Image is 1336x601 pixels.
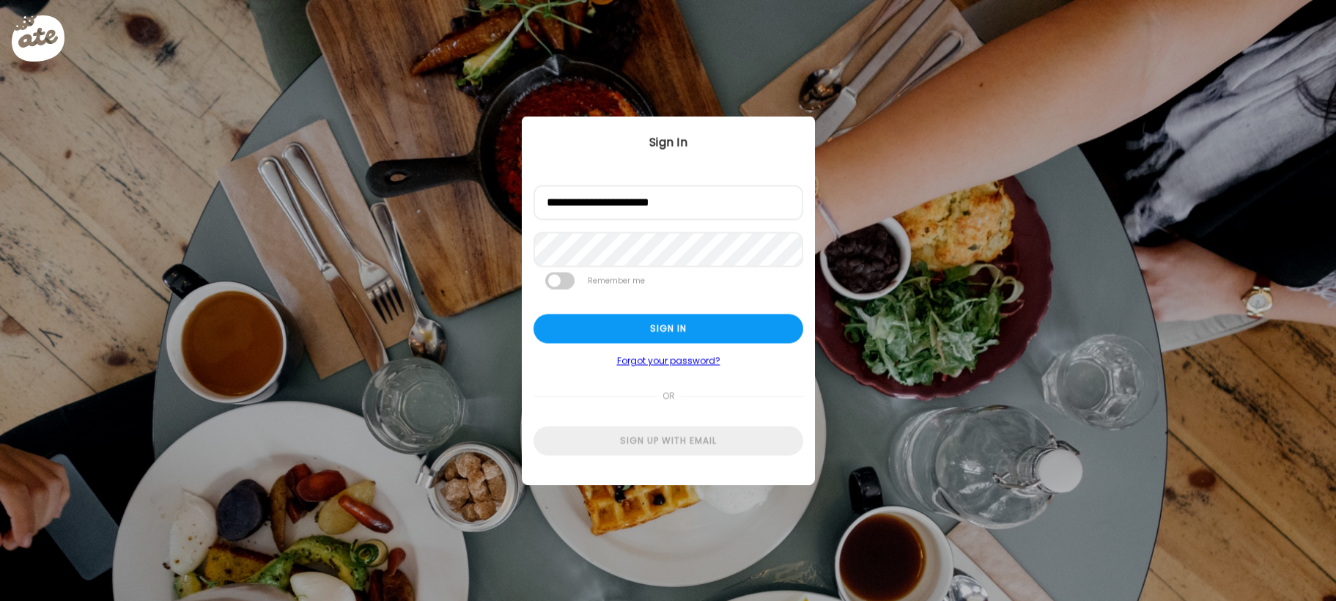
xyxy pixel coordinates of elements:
a: Forgot your password? [534,355,803,367]
div: Sign in [534,314,803,344]
span: or [656,382,680,411]
div: Sign In [522,134,815,152]
label: Remember me [586,273,646,290]
div: Sign up with email [534,427,803,456]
